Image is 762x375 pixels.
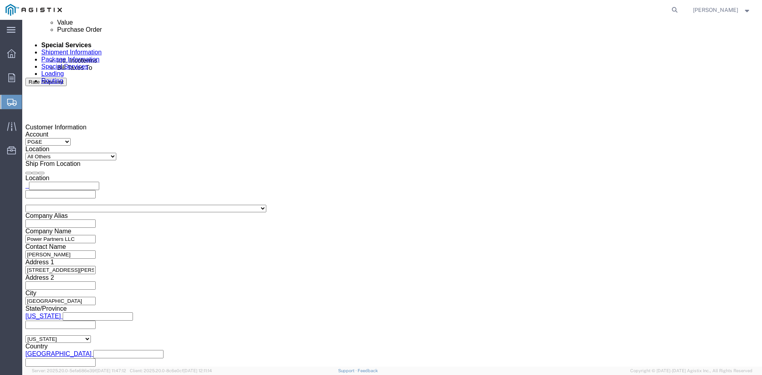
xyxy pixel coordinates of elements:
span: Server: 2025.20.0-5efa686e39f [32,368,126,373]
button: [PERSON_NAME] [693,5,751,15]
span: Amanda Brown [693,6,738,14]
img: logo [6,4,62,16]
span: [DATE] 11:47:12 [96,368,126,373]
span: Client: 2025.20.0-8c6e0cf [130,368,212,373]
span: Copyright © [DATE]-[DATE] Agistix Inc., All Rights Reserved [630,367,752,374]
iframe: FS Legacy Container [22,20,762,367]
span: [DATE] 12:11:14 [183,368,212,373]
a: Feedback [358,368,378,373]
a: Support [338,368,358,373]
